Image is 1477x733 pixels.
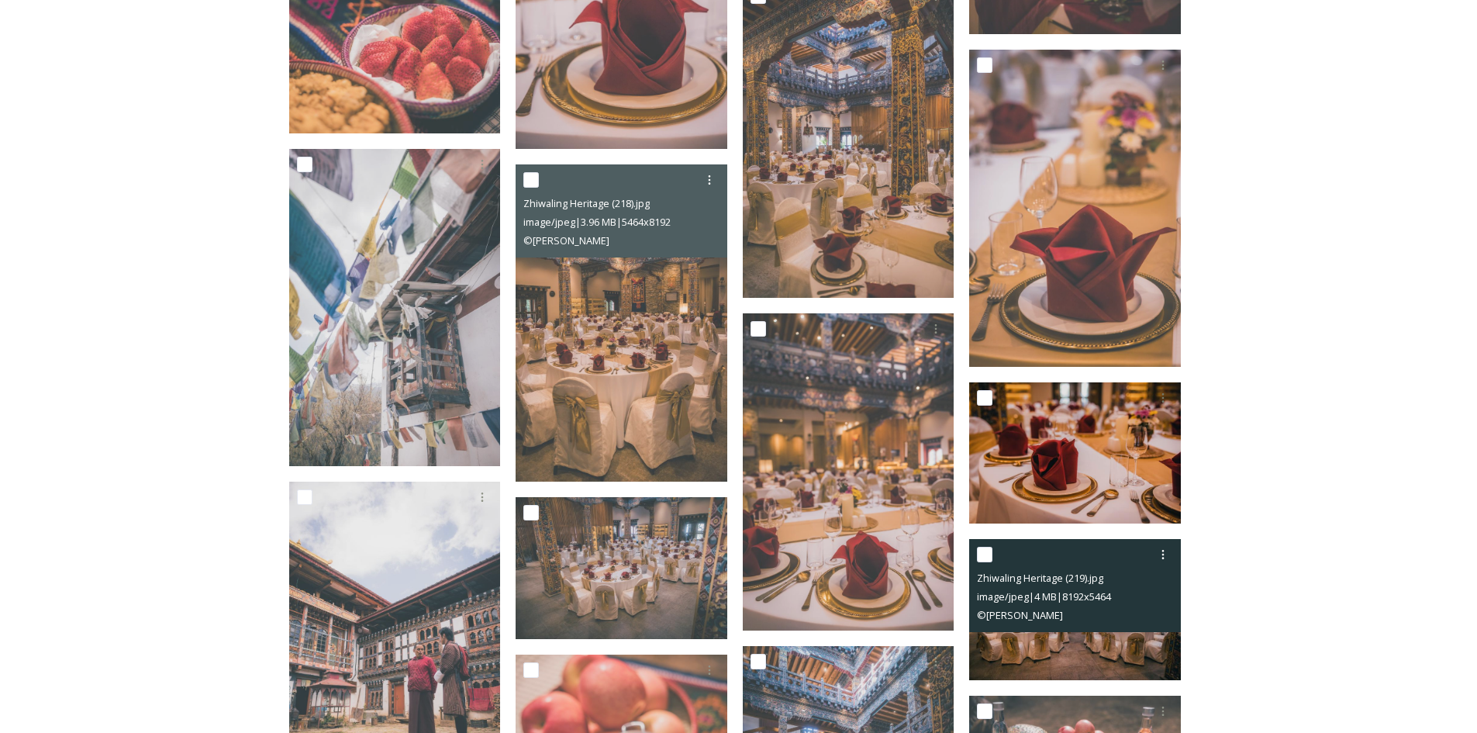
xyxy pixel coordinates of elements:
[289,149,501,466] img: Zhiwaling Heritage (226).jpg
[977,590,1111,603] span: image/jpeg | 4 MB | 8192 x 5464
[977,608,1063,622] span: © [PERSON_NAME]
[743,313,954,631] img: Zhiwaling Heritage (213).jpg
[516,497,727,638] img: Zhiwaling Heritage (220).jpg
[523,196,650,210] span: Zhiwaling Heritage (218).jpg
[977,571,1103,585] span: Zhiwaling Heritage (219).jpg
[523,215,671,229] span: image/jpeg | 3.96 MB | 5464 x 8192
[969,382,1181,524] img: Zhiwaling Heritage (215).jpg
[516,164,727,482] img: Zhiwaling Heritage (218).jpg
[523,233,609,247] span: © [PERSON_NAME]
[969,50,1181,367] img: Zhiwaling Heritage (207).jpg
